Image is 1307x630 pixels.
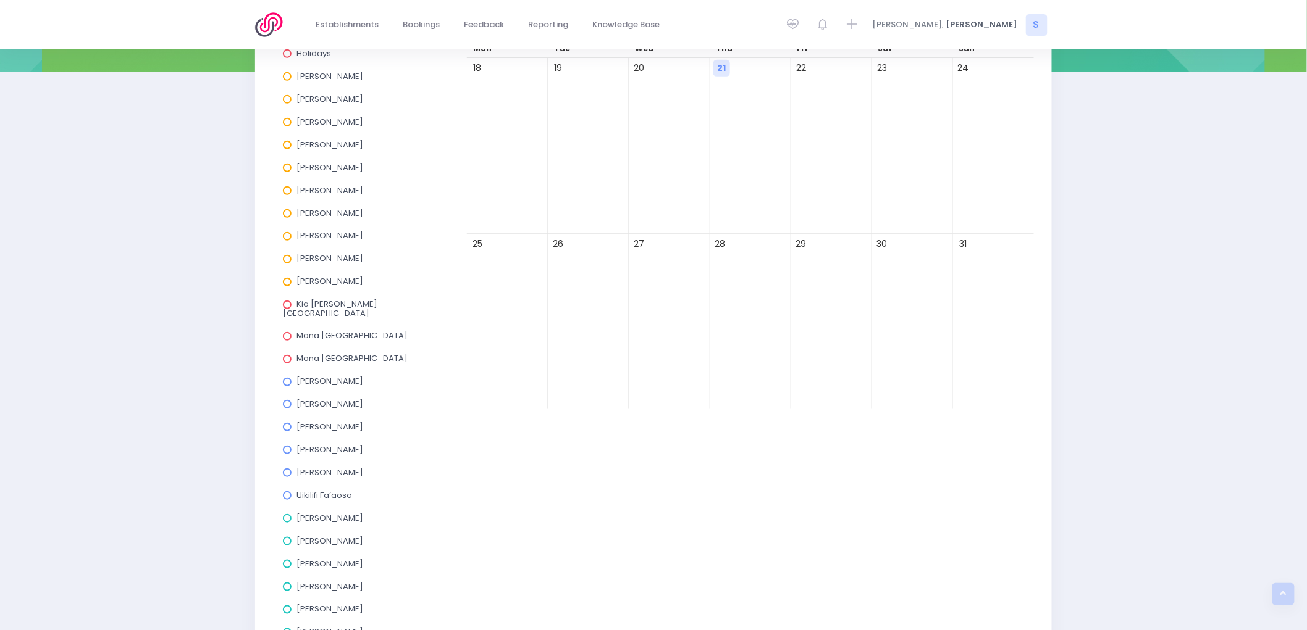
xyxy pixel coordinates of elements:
[518,13,579,37] a: Reporting
[296,184,363,196] span: [PERSON_NAME]
[306,13,389,37] a: Establishments
[296,116,363,128] span: [PERSON_NAME]
[296,70,363,82] span: [PERSON_NAME]
[469,236,485,252] span: 25
[296,330,408,341] span: Mana [GEOGRAPHIC_DATA]
[296,48,331,59] span: Holidays
[393,13,450,37] a: Bookings
[296,352,408,364] span: Mana [GEOGRAPHIC_DATA]
[296,139,363,151] span: [PERSON_NAME]
[283,298,377,318] span: Kia [PERSON_NAME][GEOGRAPHIC_DATA]
[464,19,505,31] span: Feedback
[296,230,363,241] span: [PERSON_NAME]
[403,19,440,31] span: Bookings
[454,13,515,37] a: Feedback
[316,19,379,31] span: Establishments
[296,512,363,524] span: [PERSON_NAME]
[872,19,944,31] span: [PERSON_NAME],
[955,236,972,252] span: 31
[874,236,891,252] span: 30
[296,398,363,410] span: [PERSON_NAME]
[296,162,363,173] span: [PERSON_NAME]
[631,236,647,252] span: 27
[712,236,729,252] span: 28
[296,581,363,592] span: [PERSON_NAME]
[593,19,660,31] span: Knowledge Base
[550,236,566,252] span: 26
[955,60,972,77] span: 24
[255,12,290,37] img: Logo
[296,252,363,264] span: [PERSON_NAME]
[296,489,352,501] span: Uikilifi Fa’aoso
[946,19,1018,31] span: [PERSON_NAME]
[296,466,363,478] span: [PERSON_NAME]
[296,275,363,287] span: [PERSON_NAME]
[296,421,363,433] span: [PERSON_NAME]
[529,19,569,31] span: Reporting
[793,236,810,252] span: 29
[793,60,810,77] span: 22
[296,603,363,615] span: [PERSON_NAME]
[550,60,566,77] span: 19
[296,535,363,547] span: [PERSON_NAME]
[874,60,891,77] span: 23
[469,60,485,77] span: 18
[1026,14,1048,36] span: S
[582,13,670,37] a: Knowledge Base
[296,375,363,387] span: [PERSON_NAME]
[296,558,363,570] span: [PERSON_NAME]
[713,60,730,77] span: 21
[296,207,363,219] span: [PERSON_NAME]
[296,93,363,105] span: [PERSON_NAME]
[631,60,647,77] span: 20
[296,444,363,455] span: [PERSON_NAME]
